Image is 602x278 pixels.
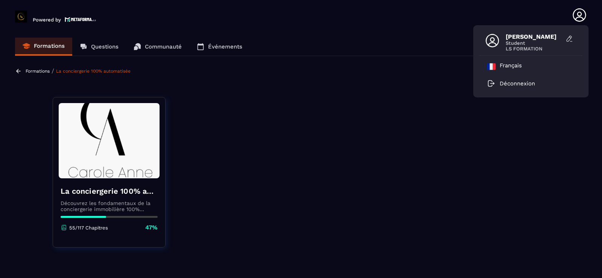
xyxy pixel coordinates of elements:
a: Communauté [126,38,189,56]
a: Formations [15,38,72,56]
img: logo-branding [15,11,27,23]
img: banner [59,103,160,178]
h4: La conciergerie 100% automatisée [61,186,158,196]
a: La conciergerie 100% automatisée [56,68,131,74]
p: Questions [91,43,119,50]
a: Questions [72,38,126,56]
p: Déconnexion [500,80,535,87]
p: Communauté [145,43,182,50]
p: 55/117 Chapitres [69,225,108,231]
span: [PERSON_NAME] [506,33,562,40]
a: Formations [26,68,50,74]
p: Français [500,62,522,71]
span: LS FORMATION [506,46,562,52]
p: Événements [208,43,242,50]
a: Événements [189,38,250,56]
img: logo [65,16,96,23]
p: 47% [145,223,158,232]
p: Powered by [33,17,61,23]
span: Student [506,40,562,46]
p: Découvrez les fondamentaux de la conciergerie immobilière 100% automatisée. Cette formation est c... [61,200,158,212]
p: Formations [34,43,65,49]
span: / [52,67,54,74]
